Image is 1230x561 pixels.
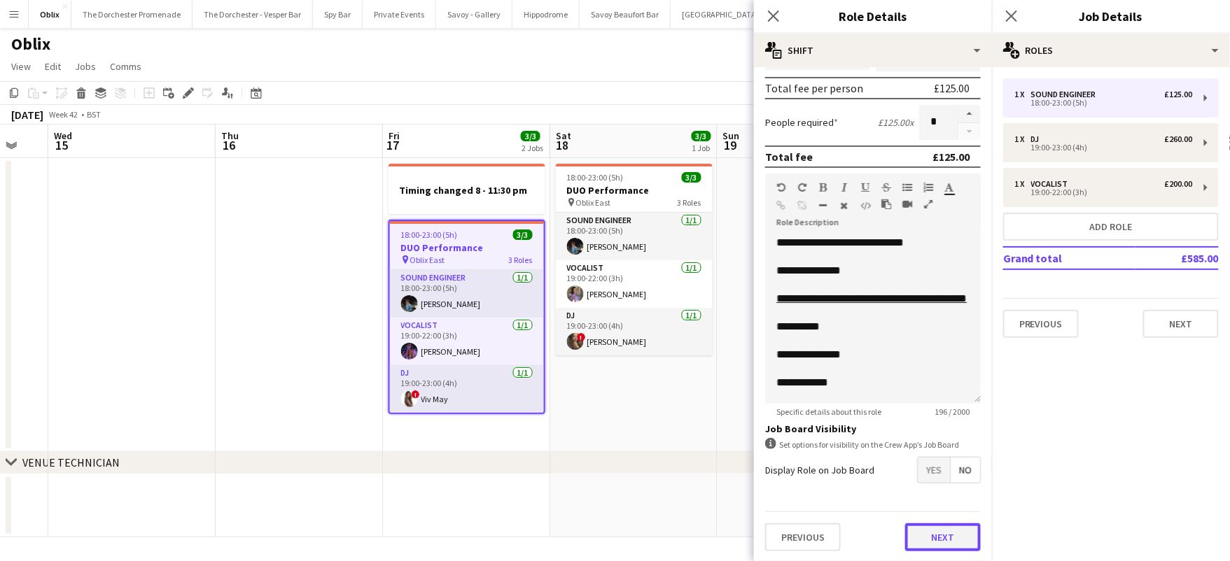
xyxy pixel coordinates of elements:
span: Thu [221,129,239,142]
td: Grand total [1003,247,1135,269]
span: 16 [219,137,239,153]
app-job-card: 18:00-23:00 (5h)3/3DUO Performance Oblix East3 RolesSound Engineer1/118:00-23:00 (5h)[PERSON_NAME... [556,164,713,355]
button: Savoy Beaufort Bar [580,1,671,28]
span: 3/3 [692,131,711,141]
div: 1 x [1014,179,1031,189]
span: Yes [918,457,950,483]
div: VENUE TECHNICIAN [22,455,120,469]
button: Hippodrome [512,1,580,28]
button: Unordered List [902,182,912,193]
app-job-card: Timing changed 8 - 11:30 pm [389,164,545,214]
span: Week 42 [46,109,81,120]
app-card-role: DJ1/119:00-23:00 (4h)!Viv May [390,365,544,413]
span: 19 [721,137,740,153]
button: The Dorchester - Vesper Bar [193,1,313,28]
span: Wed [54,129,72,142]
label: Display Role on Job Board [765,464,874,476]
app-job-card: 18:00-23:00 (5h)3/3DUO Performance Oblix East3 RolesSound Engineer1/118:00-23:00 (5h)[PERSON_NAME... [389,220,545,414]
div: 1 x [1014,90,1031,99]
app-card-role: Sound Engineer1/118:00-23:00 (5h)[PERSON_NAME] [390,270,544,318]
a: View [6,57,36,76]
span: Specific details about this role [765,406,893,417]
span: 3/3 [513,229,533,240]
div: Shift [754,34,992,67]
span: 3/3 [682,172,701,183]
button: Savoy - Gallery [436,1,512,28]
div: [DATE] [11,108,43,122]
div: £125.00 x [878,116,914,129]
button: Paste as plain text [881,199,891,210]
span: Comms [110,60,141,73]
button: Insert video [902,199,912,210]
span: 196 / 2000 [923,406,981,417]
span: Jobs [75,60,96,73]
span: Edit [45,60,61,73]
button: Strikethrough [881,182,891,193]
a: Comms [104,57,147,76]
div: 19:00-22:00 (3h) [1014,189,1193,196]
div: DJ [1031,134,1045,144]
span: ! [578,333,586,341]
button: [GEOGRAPHIC_DATA] [671,1,771,28]
h3: DUO Performance [390,241,544,254]
span: View [11,60,31,73]
button: Previous [1003,310,1079,338]
app-card-role: Sound Engineer1/118:00-23:00 (5h)[PERSON_NAME] [556,213,713,260]
button: Previous [765,523,841,551]
button: Next [1143,310,1219,338]
button: HTML Code [860,200,870,211]
div: Vocalist [1031,179,1074,189]
div: 1 Job [692,143,711,153]
button: Text Color [944,182,954,193]
a: Edit [39,57,67,76]
div: 1 x [1014,134,1031,144]
button: Undo [776,182,786,193]
h3: Role Details [754,7,992,25]
button: Add role [1003,213,1219,241]
span: 18 [554,137,571,153]
span: Sat [556,129,571,142]
div: £200.00 [1165,179,1193,189]
div: £260.00 [1165,134,1193,144]
button: Fullscreen [923,199,933,210]
app-card-role: Vocalist1/119:00-22:00 (3h)[PERSON_NAME] [556,260,713,308]
h3: Timing changed 8 - 11:30 pm [389,184,545,197]
a: Jobs [69,57,102,76]
td: £585.00 [1135,247,1219,269]
button: Bold [818,182,828,193]
button: Horizontal Line [818,200,828,211]
button: Redo [797,182,807,193]
div: £125.00 [932,150,970,164]
span: No [951,457,980,483]
span: 17 [386,137,400,153]
app-card-role: Vocalist1/119:00-22:00 (3h)[PERSON_NAME] [390,318,544,365]
span: Fri [389,129,400,142]
button: The Dorchester Promenade [71,1,193,28]
div: Roles [992,34,1230,67]
div: Total fee [765,150,813,164]
span: Sun [723,129,740,142]
div: 18:00-23:00 (5h) [1014,99,1193,106]
button: Clear Formatting [839,200,849,211]
span: 3/3 [521,131,540,141]
span: 18:00-23:00 (5h) [567,172,624,183]
span: Oblix East [410,255,445,265]
div: Total fee per person [765,81,863,95]
span: 18:00-23:00 (5h) [401,229,458,240]
span: ! [412,390,420,399]
div: Set options for visibility on the Crew App’s Job Board [765,438,981,451]
span: 3 Roles [509,255,533,265]
button: Increase [958,105,981,123]
button: Spy Bar [313,1,363,28]
button: Ordered List [923,182,933,193]
button: Private Events [363,1,436,28]
span: 15 [52,137,72,153]
div: 19:00-23:00 (4h) [1014,144,1193,151]
button: Italic [839,182,849,193]
div: BST [87,109,101,120]
h3: DUO Performance [556,184,713,197]
span: 3 Roles [678,197,701,208]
